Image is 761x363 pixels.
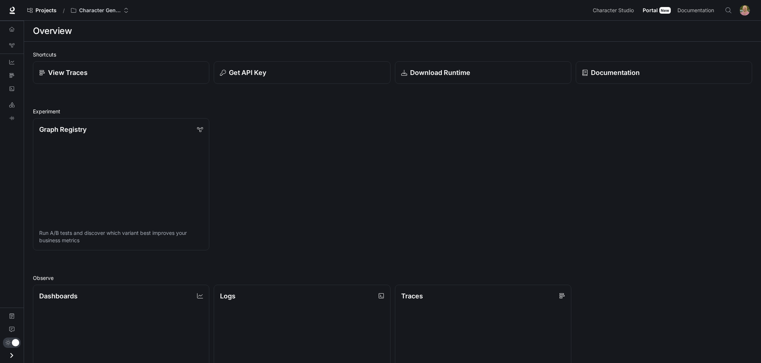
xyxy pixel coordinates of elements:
a: LLM Playground [3,99,21,111]
span: Portal [643,6,658,15]
a: Graph Registry [3,40,21,51]
p: Get API Key [229,68,266,78]
a: Traces [3,69,21,81]
h1: Overview [33,24,72,38]
p: Logs [220,291,236,301]
div: New [659,7,671,14]
a: Documentation [576,61,752,84]
a: Graph RegistryRun A/B tests and discover which variant best improves your business metrics [33,118,209,250]
a: View Traces [33,61,209,84]
div: / [60,7,68,14]
p: Dashboards [39,291,78,301]
a: Logs [3,83,21,95]
a: Documentation [674,3,720,18]
a: Character Studio [590,3,639,18]
a: Go to projects [24,3,60,18]
span: Dark mode toggle [12,338,19,346]
h2: Experiment [33,107,752,115]
p: View Traces [48,68,88,78]
a: Dashboards [3,56,21,68]
p: Documentation [591,68,640,78]
button: Open drawer [3,348,20,363]
p: Download Runtime [410,68,470,78]
span: Documentation [677,6,714,15]
button: Open workspace menu [68,3,132,18]
img: User avatar [740,5,750,16]
button: Open Command Menu [721,3,736,18]
span: Character Studio [593,6,634,15]
a: Overview [3,23,21,35]
button: User avatar [737,3,752,18]
p: Traces [401,291,423,301]
a: Documentation [3,310,21,322]
p: Character Generator (Copy) [79,7,121,14]
h2: Shortcuts [33,51,752,58]
h2: Observe [33,274,752,282]
p: Graph Registry [39,124,87,134]
p: Run A/B tests and discover which variant best improves your business metrics [39,229,203,244]
span: Projects [35,7,57,14]
a: Feedback [3,323,21,335]
a: PortalNew [640,3,674,18]
a: Download Runtime [395,61,571,84]
button: Get API Key [214,61,390,84]
a: TTS Playground [3,112,21,124]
